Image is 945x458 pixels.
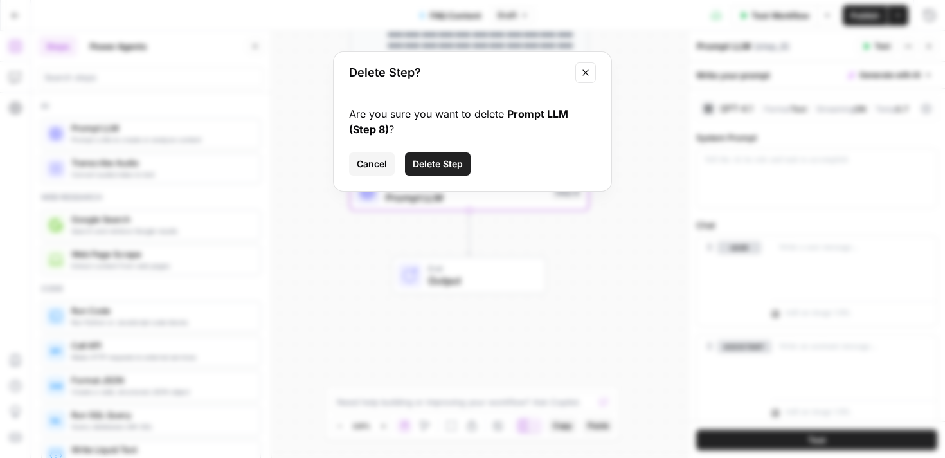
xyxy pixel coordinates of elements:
[575,62,596,83] button: Close modal
[413,158,463,170] span: Delete Step
[349,152,395,176] button: Cancel
[349,64,568,82] h2: Delete Step?
[357,158,387,170] span: Cancel
[405,152,471,176] button: Delete Step
[349,106,596,137] div: Are you sure you want to delete ?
